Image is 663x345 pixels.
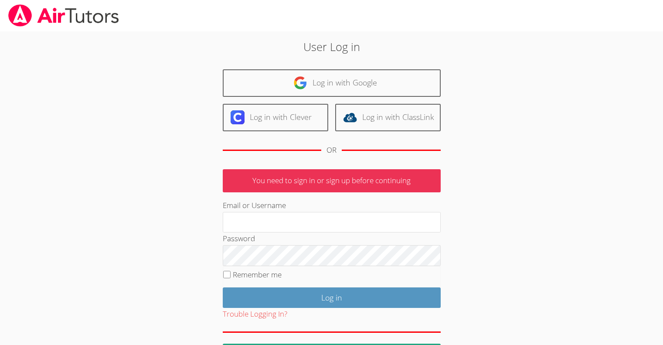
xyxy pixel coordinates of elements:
[7,4,120,27] img: airtutors_banner-c4298cdbf04f3fff15de1276eac7730deb9818008684d7c2e4769d2f7ddbe033.png
[153,38,510,55] h2: User Log in
[231,110,245,124] img: clever-logo-6eab21bc6e7a338710f1a6ff85c0baf02591cd810cc4098c63d3a4b26e2feb20.svg
[223,69,441,97] a: Log in with Google
[223,287,441,308] input: Log in
[233,270,282,280] label: Remember me
[335,104,441,131] a: Log in with ClassLink
[223,104,328,131] a: Log in with Clever
[223,169,441,192] p: You need to sign in or sign up before continuing
[223,233,255,243] label: Password
[343,110,357,124] img: classlink-logo-d6bb404cc1216ec64c9a2012d9dc4662098be43eaf13dc465df04b49fa7ab582.svg
[223,200,286,210] label: Email or Username
[293,76,307,90] img: google-logo-50288ca7cdecda66e5e0955fdab243c47b7ad437acaf1139b6f446037453330a.svg
[326,144,337,157] div: OR
[223,308,287,321] button: Trouble Logging In?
